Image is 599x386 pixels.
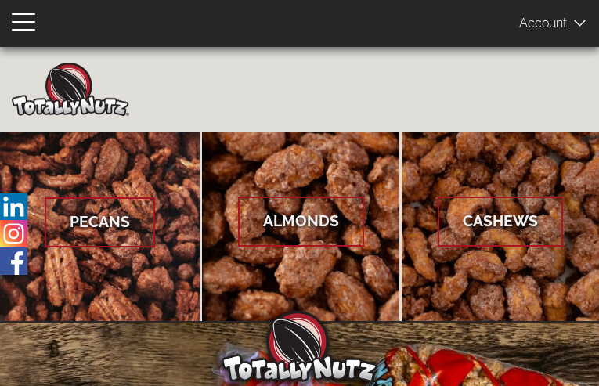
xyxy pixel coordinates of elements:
[12,63,129,116] img: Home
[222,311,378,382] img: Totally Nutz Logo
[202,132,400,323] a: Almonds
[45,197,155,247] span: Pecans
[438,197,563,246] span: Cashews
[238,197,364,246] span: Almonds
